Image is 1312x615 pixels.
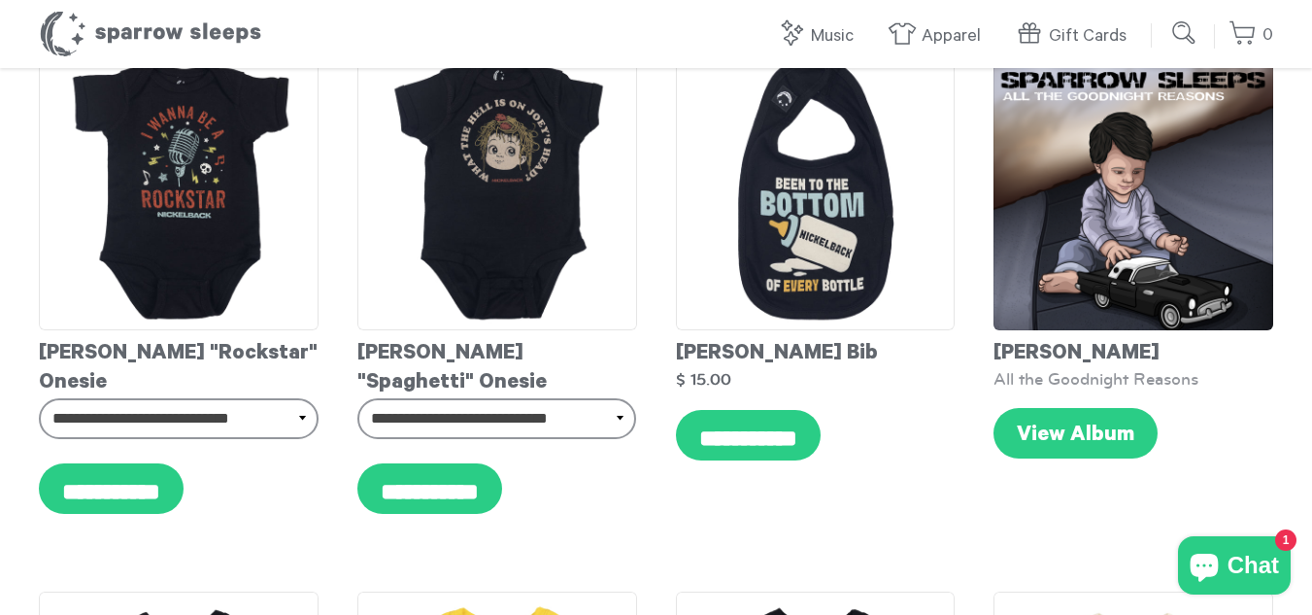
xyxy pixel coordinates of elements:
strong: $ 15.00 [676,371,731,388]
img: Nickelback-JoeysHeadonesie_grande.jpg [357,51,637,330]
div: [PERSON_NAME] "Spaghetti" Onesie [357,330,637,398]
img: Nickelback-Rockstaronesie_grande.jpg [39,51,319,330]
a: View Album [993,408,1158,459]
div: [PERSON_NAME] Bib [676,330,956,369]
a: Gift Cards [1015,16,1136,57]
inbox-online-store-chat: Shopify online store chat [1172,536,1296,599]
a: 0 [1228,15,1273,56]
input: Submit [1165,14,1204,52]
div: All the Goodnight Reasons [993,369,1273,389]
div: [PERSON_NAME] [993,330,1273,369]
a: Apparel [888,16,991,57]
a: Music [777,16,863,57]
img: Nickelback-AllTheGoodnightReasons-Cover_1_grande.png [993,51,1273,330]
img: NickelbackBib_grande.jpg [676,51,956,330]
div: [PERSON_NAME] "Rockstar" Onesie [39,330,319,398]
h1: Sparrow Sleeps [39,10,262,58]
